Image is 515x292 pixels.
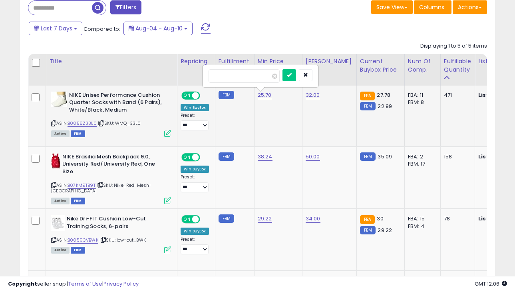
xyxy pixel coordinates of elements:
[199,154,212,160] span: OFF
[419,3,444,11] span: Columns
[199,92,212,99] span: OFF
[71,130,85,137] span: FBM
[444,215,469,222] div: 78
[71,198,85,204] span: FBM
[181,166,209,173] div: Win BuyBox
[444,153,469,160] div: 158
[258,57,299,66] div: Min Price
[67,215,164,232] b: Nike Dri-FIT Cushion Low-Cut Training Socks, 6-pairs
[219,91,234,99] small: FBM
[103,280,139,288] a: Privacy Policy
[378,153,392,160] span: 35.09
[49,57,174,66] div: Title
[408,99,434,106] div: FBM: 8
[219,57,251,66] div: Fulfillment
[219,214,234,223] small: FBM
[360,152,376,161] small: FBM
[51,153,60,169] img: 41NlqQftWrL._SL40_.jpg
[360,57,401,74] div: Current Buybox Price
[68,237,98,244] a: B0059CVBWK
[475,280,507,288] span: 2025-08-18 12:06 GMT
[29,22,82,35] button: Last 7 Days
[123,22,193,35] button: Aug-04 - Aug-10
[444,57,471,74] div: Fulfillable Quantity
[181,104,209,111] div: Win BuyBox
[360,215,375,224] small: FBA
[377,91,390,99] span: 27.78
[199,216,212,223] span: OFF
[62,153,159,178] b: NIKE Brasilia Mesh Backpack 9.0, University Red/University Red, One Size
[378,226,392,234] span: 29.22
[478,153,515,160] b: Listed Price:
[258,153,272,161] a: 38.24
[181,57,212,66] div: Repricing
[110,0,141,14] button: Filters
[306,215,320,223] a: 34.00
[51,153,171,204] div: ASIN:
[51,182,151,194] span: | SKU: Nike_Red-Mesh-[GEOGRAPHIC_DATA]
[408,160,434,168] div: FBM: 17
[420,42,487,50] div: Displaying 1 to 5 of 5 items
[182,92,192,99] span: ON
[181,237,209,255] div: Preset:
[408,223,434,230] div: FBM: 4
[306,153,320,161] a: 50.00
[453,0,487,14] button: Actions
[71,247,85,254] span: FBM
[99,237,146,243] span: | SKU: low-cut_BWK
[135,24,183,32] span: Aug-04 - Aug-10
[8,280,139,288] div: seller snap | |
[258,91,272,99] a: 25.70
[51,92,171,136] div: ASIN:
[478,215,515,222] b: Listed Price:
[408,215,434,222] div: FBA: 15
[182,154,192,160] span: ON
[69,92,166,116] b: NIKE Unisex Performance Cushion Quarter Socks with Band (6 Pairs), White/Black, Medium
[68,280,102,288] a: Terms of Use
[258,215,272,223] a: 29.22
[219,152,234,161] small: FBM
[408,153,434,160] div: FBA: 2
[414,0,451,14] button: Columns
[408,57,437,74] div: Num of Comp.
[181,113,209,131] div: Preset:
[306,91,320,99] a: 32.00
[51,247,70,254] span: All listings currently available for purchase on Amazon
[182,216,192,223] span: ON
[51,92,67,107] img: 41XMFwz1GYL._SL40_.jpg
[377,215,383,222] span: 30
[181,174,209,192] div: Preset:
[51,215,171,252] div: ASIN:
[360,102,376,110] small: FBM
[181,228,209,235] div: Win BuyBox
[51,215,65,231] img: 41mcsG7JH5L._SL40_.jpg
[408,92,434,99] div: FBA: 11
[51,198,70,204] span: All listings currently available for purchase on Amazon
[51,130,70,137] span: All listings currently available for purchase on Amazon
[444,92,469,99] div: 471
[68,120,97,127] a: B0058Z33L0
[306,57,353,66] div: [PERSON_NAME]
[41,24,72,32] span: Last 7 Days
[371,0,413,14] button: Save View
[84,25,120,33] span: Compared to:
[378,102,392,110] span: 22.99
[98,120,141,126] span: | SKU: WMQ_33L0
[68,182,95,189] a: B07KM9TB9T
[360,92,375,100] small: FBA
[360,226,376,234] small: FBM
[8,280,37,288] strong: Copyright
[478,91,515,99] b: Listed Price:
